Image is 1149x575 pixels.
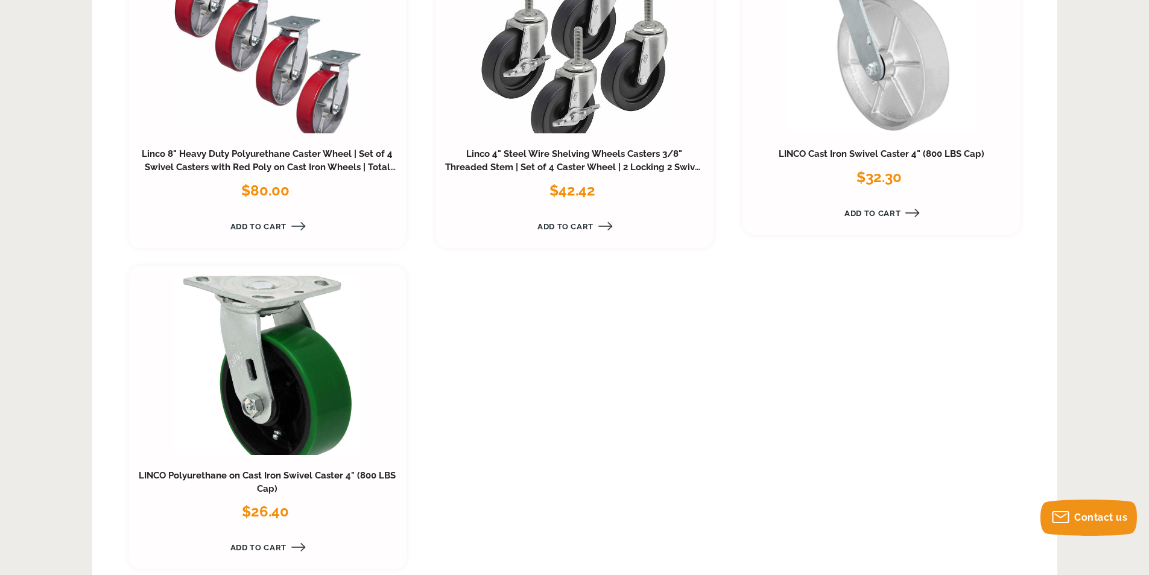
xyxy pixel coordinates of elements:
[779,148,984,159] a: LINCO Cast Iron Swivel Caster 4" (800 LBS Cap)
[230,222,286,231] span: Add to Cart
[139,470,396,494] a: LINCO Polyurethane on Cast Iron Swivel Caster 4" (800 LBS Cap)
[1040,500,1137,536] button: Contact us
[445,215,686,238] a: Add to Cart
[138,536,379,559] a: Add to Cart
[242,503,289,520] span: $26.40
[549,182,595,199] span: $42.42
[752,202,993,225] a: Add to Cart
[445,148,703,199] a: Linco 4" Steel Wire Shelving Wheels Casters 3/8" Threaded Stem | Set of 4 Caster Wheel | 2 Lockin...
[241,182,290,199] span: $80.00
[856,168,902,186] span: $32.30
[142,148,396,186] a: Linco 8" Heavy Duty Polyurethane Caster Wheel | Set of 4 Swivel Casters with Red Poly on Cast Iro...
[138,215,379,238] a: Add to Cart
[230,543,286,552] span: Add to Cart
[844,209,901,218] span: Add to Cart
[1074,512,1127,523] span: Contact us
[537,222,593,231] span: Add to Cart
